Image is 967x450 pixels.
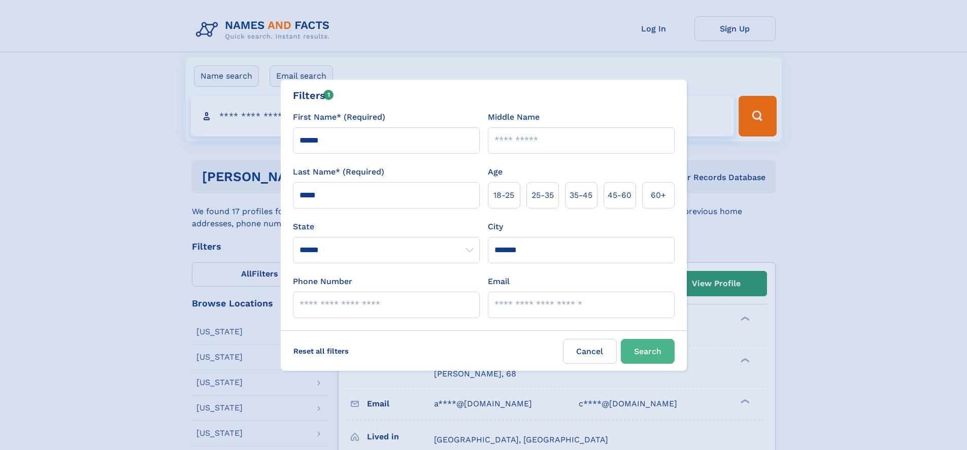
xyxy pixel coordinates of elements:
[493,189,514,201] span: 18‑25
[293,275,352,288] label: Phone Number
[488,221,503,233] label: City
[531,189,554,201] span: 25‑35
[651,189,666,201] span: 60+
[563,339,617,364] label: Cancel
[621,339,675,364] button: Search
[293,221,480,233] label: State
[293,111,385,123] label: First Name* (Required)
[287,339,355,363] label: Reset all filters
[488,275,510,288] label: Email
[293,166,384,178] label: Last Name* (Required)
[293,88,334,103] div: Filters
[570,189,592,201] span: 35‑45
[608,189,631,201] span: 45‑60
[488,166,503,178] label: Age
[488,111,540,123] label: Middle Name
